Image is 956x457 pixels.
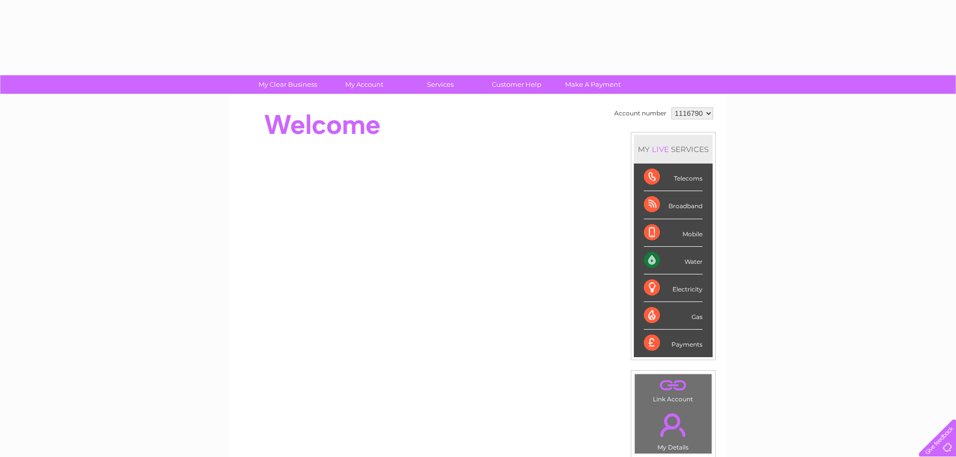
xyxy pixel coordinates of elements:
[552,75,634,94] a: Make A Payment
[644,302,703,330] div: Gas
[612,105,669,122] td: Account number
[475,75,558,94] a: Customer Help
[650,144,671,154] div: LIVE
[399,75,482,94] a: Services
[644,164,703,191] div: Telecoms
[323,75,405,94] a: My Account
[644,191,703,219] div: Broadband
[637,377,709,394] a: .
[634,405,712,454] td: My Details
[634,135,713,164] div: MY SERVICES
[246,75,329,94] a: My Clear Business
[644,274,703,302] div: Electricity
[634,374,712,405] td: Link Account
[644,247,703,274] div: Water
[637,407,709,442] a: .
[644,219,703,247] div: Mobile
[644,330,703,357] div: Payments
